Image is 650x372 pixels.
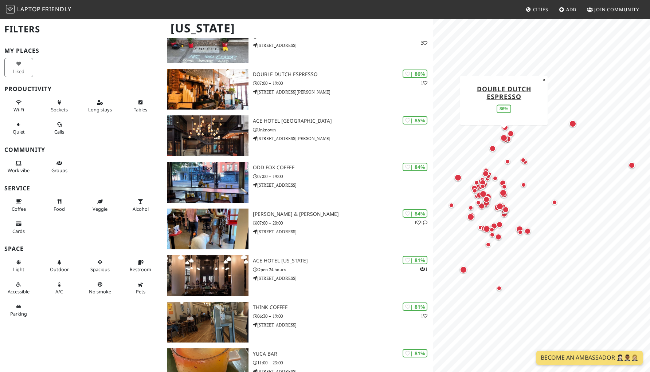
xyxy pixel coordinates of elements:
div: Map marker [627,161,637,170]
div: Map marker [501,205,510,214]
button: Long stays [86,96,114,116]
div: Map marker [470,186,479,195]
span: Smoke free [89,288,111,295]
div: Map marker [495,220,504,229]
button: Tables [126,96,155,116]
p: [STREET_ADDRESS][PERSON_NAME] [253,135,434,142]
a: LaptopFriendly LaptopFriendly [6,3,71,16]
div: Map marker [516,228,525,237]
h3: Odd Fox Coffee [253,165,434,171]
a: Join Community [584,3,642,16]
h3: Ace Hotel [GEOGRAPHIC_DATA] [253,118,434,124]
div: Map marker [458,265,469,275]
a: Become an Ambassador 🤵🏻‍♀️🤵🏾‍♂️🤵🏼‍♀️ [536,351,643,365]
h3: Double Dutch Espresso [253,71,434,78]
div: Map marker [469,182,478,191]
div: Map marker [478,182,487,191]
span: Friendly [42,5,71,13]
div: Map marker [523,226,532,236]
span: Power sockets [51,106,68,113]
h3: Productivity [4,86,158,92]
button: Food [45,195,74,215]
img: Odd Fox Coffee [167,162,248,203]
div: | 81% [403,302,427,311]
span: Stable Wi-Fi [13,106,24,113]
div: Map marker [493,202,503,213]
span: Air conditioned [55,288,63,295]
p: 06:30 – 19:00 [253,313,434,320]
div: 86% [497,104,511,113]
div: Map marker [476,177,485,186]
div: Map marker [482,224,492,234]
button: Sockets [45,96,74,116]
div: Map marker [474,198,483,207]
div: Map marker [466,203,475,212]
h3: [PERSON_NAME] & [PERSON_NAME] [253,211,434,217]
div: Map marker [568,119,578,129]
button: Close popup [541,76,548,84]
p: Open 24 hours [253,266,434,273]
div: Map marker [491,174,500,183]
div: Map marker [487,225,496,234]
div: Map marker [472,178,481,187]
span: Laptop [17,5,41,13]
img: Ace Hotel Brooklyn [167,115,248,156]
button: Light [4,256,33,276]
div: Map marker [503,157,512,166]
div: Map marker [499,189,509,199]
h3: Ace Hotel [US_STATE] [253,258,434,264]
button: Work vibe [4,157,33,177]
h3: Community [4,146,158,153]
p: 1 [421,312,427,319]
h2: Filters [4,18,158,40]
a: Think Coffee | 81% 1 Think Coffee 06:30 – 19:00 [STREET_ADDRESS] [162,302,433,343]
p: [STREET_ADDRESS] [253,182,434,189]
span: Accessible [8,288,30,295]
div: Map marker [489,221,499,231]
span: Long stays [88,106,112,113]
img: Ace Hotel New York [167,255,248,296]
p: 07:00 – 20:00 [253,219,434,226]
div: Map marker [521,158,529,166]
span: Group tables [51,167,67,174]
span: Alcohol [133,206,149,212]
div: Map marker [470,183,479,193]
div: Map marker [479,224,489,233]
div: Map marker [478,178,487,187]
a: Cities [523,3,551,16]
span: Parking [10,310,27,317]
span: Restroom [130,266,151,273]
span: Spacious [90,266,110,273]
div: | 81% [403,349,427,357]
img: Double Dutch Espresso [167,69,248,110]
span: Cities [533,6,548,13]
h3: Space [4,245,158,252]
p: [STREET_ADDRESS] [253,321,434,328]
div: Map marker [514,224,525,234]
div: | 84% [403,209,427,218]
button: Wi-Fi [4,96,33,116]
h3: Think Coffee [253,304,434,310]
div: Map marker [488,144,497,153]
div: | 84% [403,163,427,171]
button: Calls [45,119,74,138]
div: | 85% [403,116,427,124]
div: Map marker [473,192,481,201]
button: Quiet [4,119,33,138]
button: Groups [45,157,74,177]
div: Map marker [499,133,509,143]
span: Add [566,6,577,13]
div: Map marker [519,156,528,165]
div: Map marker [501,206,510,215]
button: Restroom [126,256,155,276]
img: LaptopFriendly [6,5,15,13]
div: Map marker [482,198,491,208]
div: Map marker [500,182,509,191]
span: Quiet [13,128,25,135]
a: Add [556,3,580,16]
div: Map marker [500,207,508,216]
div: Map marker [466,212,476,222]
button: Spacious [86,256,114,276]
div: Map marker [495,201,505,211]
img: Boris & Horton [167,209,248,249]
